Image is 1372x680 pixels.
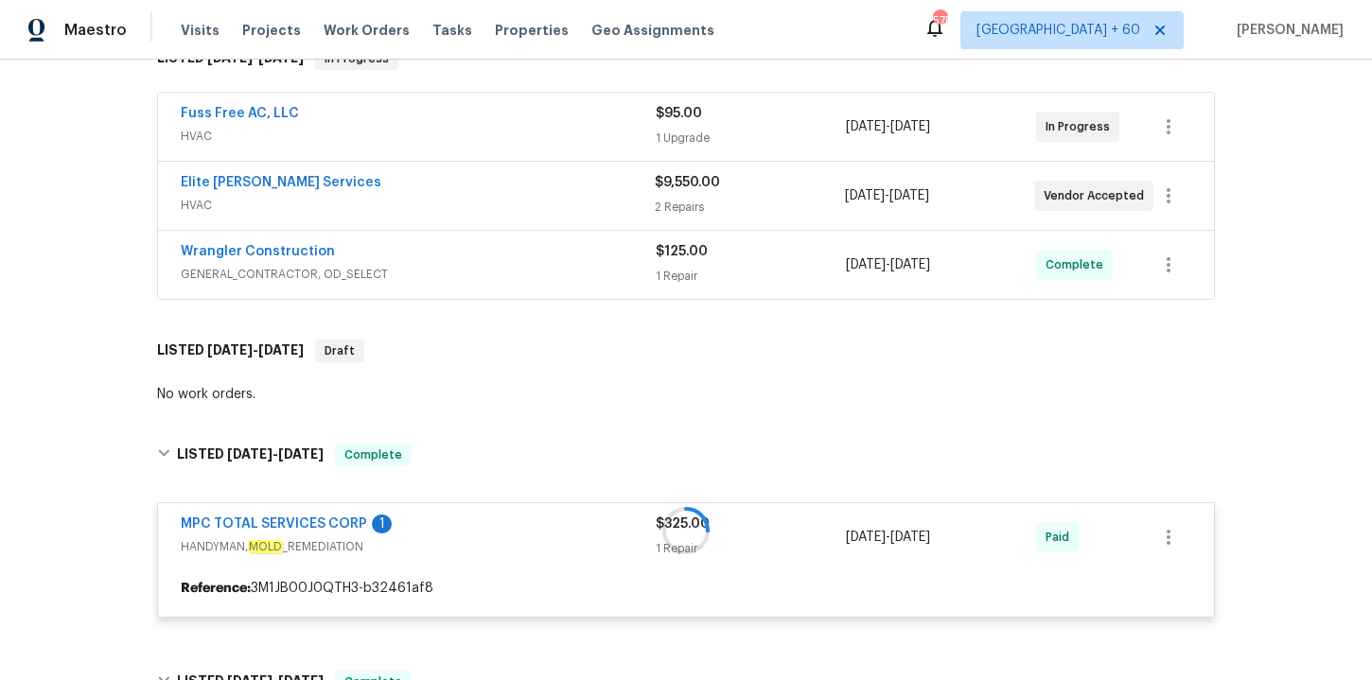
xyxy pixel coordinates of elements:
div: 1 Upgrade [656,129,846,148]
span: $125.00 [656,245,708,258]
span: Draft [317,341,362,360]
span: In Progress [1046,117,1117,136]
span: [DATE] [207,343,253,357]
span: [PERSON_NAME] [1229,21,1344,40]
span: Properties [495,21,569,40]
span: [DATE] [258,343,304,357]
span: [DATE] [890,258,930,271]
div: No work orders. [157,385,1215,404]
div: 2 Repairs [655,198,844,217]
h6: LISTED [157,340,304,362]
span: GENERAL_CONTRACTOR, OD_SELECT [181,265,656,284]
span: [DATE] [889,189,929,202]
span: [DATE] [846,258,886,271]
span: Geo Assignments [591,21,714,40]
span: - [846,255,930,274]
span: - [845,186,929,205]
span: Projects [242,21,301,40]
span: [DATE] [890,120,930,133]
span: - [207,343,304,357]
span: $95.00 [656,107,702,120]
span: [DATE] [845,189,885,202]
a: Elite [PERSON_NAME] Services [181,176,381,189]
a: Wrangler Construction [181,245,335,258]
span: Vendor Accepted [1044,186,1152,205]
span: HVAC [181,196,655,215]
div: 575 [933,11,946,30]
span: Complete [1046,255,1111,274]
a: Fuss Free AC, LLC [181,107,299,120]
div: LISTED [DATE]-[DATE]Draft [151,321,1221,381]
span: - [846,117,930,136]
span: Maestro [64,21,127,40]
span: HVAC [181,127,656,146]
span: $9,550.00 [655,176,720,189]
span: Visits [181,21,220,40]
span: Work Orders [324,21,410,40]
span: [GEOGRAPHIC_DATA] + 60 [976,21,1140,40]
span: [DATE] [846,120,886,133]
span: Tasks [432,24,472,37]
div: 1 Repair [656,267,846,286]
